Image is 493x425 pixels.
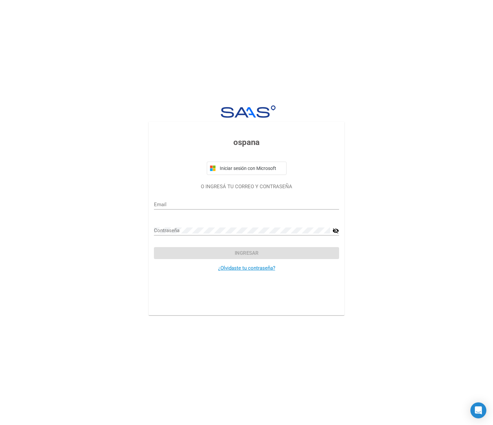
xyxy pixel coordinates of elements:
[154,247,339,259] button: Ingresar
[207,162,287,175] button: Iniciar sesión con Microsoft
[332,227,339,235] mat-icon: visibility_off
[154,183,339,191] p: O INGRESÁ TU CORREO Y CONTRASEÑA
[218,265,275,271] a: ¿Olvidaste tu contraseña?
[154,136,339,148] h3: ospana
[470,402,486,418] div: Open Intercom Messenger
[218,166,284,171] span: Iniciar sesión con Microsoft
[235,250,259,256] span: Ingresar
